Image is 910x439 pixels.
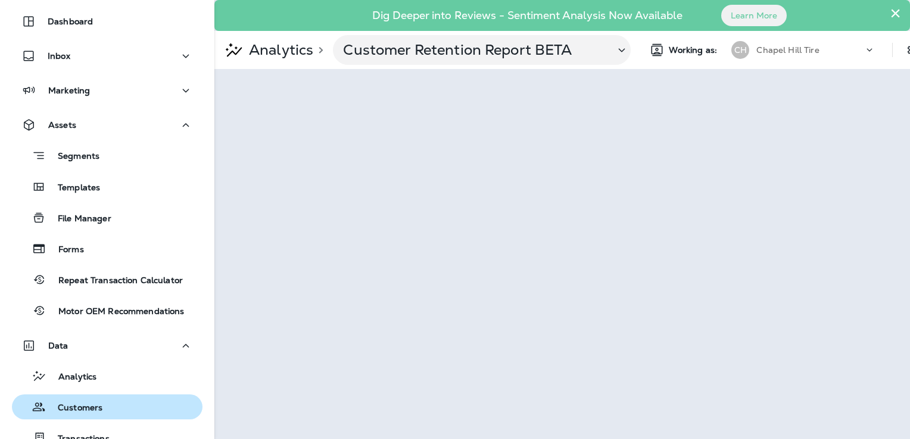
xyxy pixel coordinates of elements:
[12,205,202,230] button: File Manager
[12,79,202,102] button: Marketing
[46,306,185,318] p: Motor OEM Recommendations
[46,372,96,383] p: Analytics
[12,143,202,168] button: Segments
[48,51,70,61] p: Inbox
[12,113,202,137] button: Assets
[48,86,90,95] p: Marketing
[12,267,202,292] button: Repeat Transaction Calculator
[343,41,605,59] p: Customer Retention Report BETA
[721,5,787,26] button: Learn More
[669,45,719,55] span: Working as:
[756,45,819,55] p: Chapel Hill Tire
[12,334,202,358] button: Data
[890,4,901,23] button: Close
[46,151,99,163] p: Segments
[12,394,202,419] button: Customers
[48,341,68,350] p: Data
[12,236,202,261] button: Forms
[12,10,202,33] button: Dashboard
[12,363,202,388] button: Analytics
[46,275,183,287] p: Repeat Transaction Calculator
[313,45,323,55] p: >
[12,174,202,199] button: Templates
[731,41,749,59] div: CH
[12,298,202,323] button: Motor OEM Recommendations
[46,214,111,225] p: File Manager
[338,14,717,17] p: Dig Deeper into Reviews - Sentiment Analysis Now Available
[46,244,84,256] p: Forms
[46,403,102,414] p: Customers
[48,120,76,130] p: Assets
[12,44,202,68] button: Inbox
[48,17,93,26] p: Dashboard
[244,41,313,59] p: Analytics
[46,183,100,194] p: Templates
